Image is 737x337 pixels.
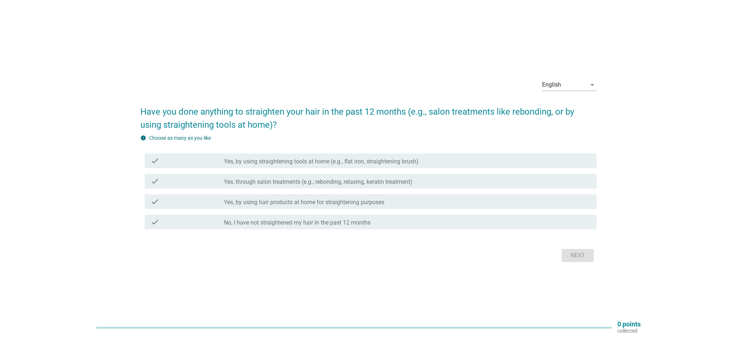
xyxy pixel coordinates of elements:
i: check [151,177,159,186]
i: check [151,218,159,226]
i: info [140,135,146,141]
h2: Have you done anything to straighten your hair in the past 12 months (e.g., salon treatments like... [140,98,597,131]
i: check [151,197,159,206]
label: Yes, through salon treatments (e.g., rebonding, relaxing, keratin treatment) [224,178,412,186]
i: check [151,156,159,165]
p: 0 points [617,321,641,328]
label: Yes, by using straightening tools at home (e.g., flat iron, straightening brush) [224,158,418,165]
label: Choose as many as you like [149,135,211,141]
i: arrow_drop_down [588,80,597,89]
label: Yes, by using hair products at home for straightening purposes [224,199,384,206]
div: English [542,82,561,88]
label: No, I have not straightened my hair in the past 12 months [224,219,370,226]
p: collected [617,328,641,334]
